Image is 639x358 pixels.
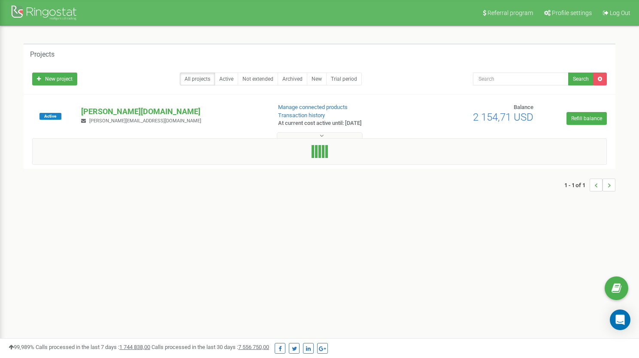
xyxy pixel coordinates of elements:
[473,73,569,85] input: Search
[180,73,215,85] a: All projects
[238,73,278,85] a: Not extended
[488,9,533,16] span: Referral program
[215,73,238,85] a: Active
[32,73,77,85] a: New project
[81,106,264,117] p: [PERSON_NAME][DOMAIN_NAME]
[307,73,327,85] a: New
[566,112,607,125] a: Refill balance
[326,73,362,85] a: Trial period
[238,344,269,350] u: 7 556 750,00
[473,111,533,123] span: 2 154,71 USD
[552,9,592,16] span: Profile settings
[564,179,590,191] span: 1 - 1 of 1
[151,344,269,350] span: Calls processed in the last 30 days :
[9,344,34,350] span: 99,989%
[30,51,55,58] h5: Projects
[39,113,61,120] span: Active
[610,309,630,330] div: Open Intercom Messenger
[278,104,348,110] a: Manage connected products
[36,344,150,350] span: Calls processed in the last 7 days :
[610,9,630,16] span: Log Out
[514,104,533,110] span: Balance
[89,118,201,124] span: [PERSON_NAME][EMAIL_ADDRESS][DOMAIN_NAME]
[278,112,325,118] a: Transaction history
[278,119,412,127] p: At current cost active until: [DATE]
[568,73,594,85] button: Search
[119,344,150,350] u: 1 744 838,00
[564,170,615,200] nav: ...
[278,73,307,85] a: Archived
